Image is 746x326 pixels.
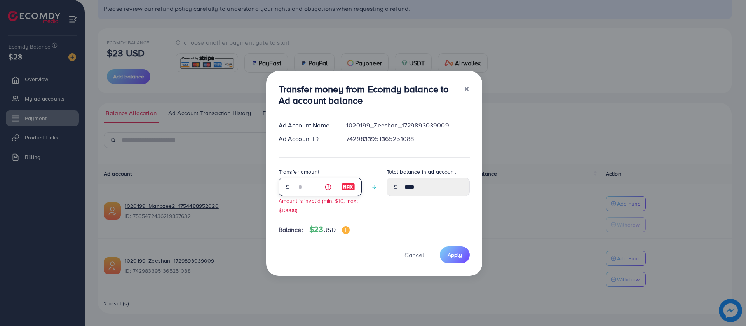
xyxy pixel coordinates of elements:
[323,225,335,234] span: USD
[440,246,470,263] button: Apply
[279,168,319,176] label: Transfer amount
[387,168,456,176] label: Total balance in ad account
[404,251,424,259] span: Cancel
[279,197,358,213] small: Amount is invalid (min: $10, max: $10000)
[279,225,303,234] span: Balance:
[448,251,462,259] span: Apply
[272,121,340,130] div: Ad Account Name
[395,246,434,263] button: Cancel
[309,225,350,234] h4: $23
[279,84,457,106] h3: Transfer money from Ecomdy balance to Ad account balance
[342,226,350,234] img: image
[340,121,476,130] div: 1020199_Zeeshan_1729893039009
[272,134,340,143] div: Ad Account ID
[341,182,355,192] img: image
[340,134,476,143] div: 7429833951365251088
